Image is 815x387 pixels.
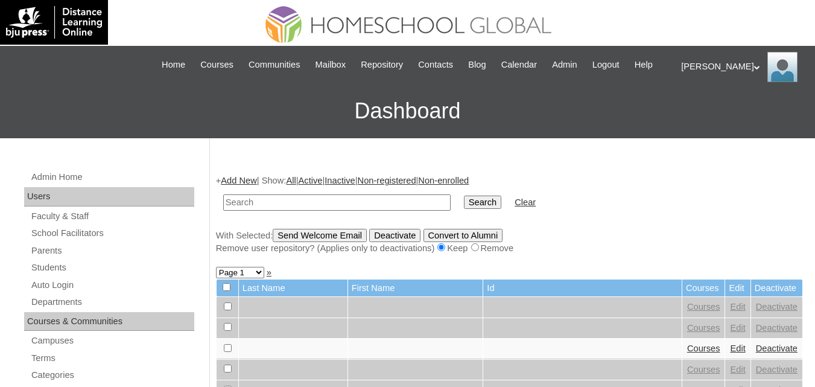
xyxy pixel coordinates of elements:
div: + | Show: | | | | [216,174,803,254]
span: Logout [592,58,620,72]
td: First Name [348,280,483,297]
a: Non-registered [358,176,416,185]
a: Edit [730,302,745,312]
a: Auto Login [30,278,194,293]
span: Home [162,58,185,72]
a: Campuses [30,333,194,348]
td: Id [483,280,682,297]
a: Deactivate [756,365,798,374]
span: Help [635,58,653,72]
input: Send Welcome Email [273,229,367,242]
td: Last Name [239,280,347,297]
span: Repository [361,58,403,72]
input: Search [223,194,451,211]
a: Non-enrolled [418,176,469,185]
a: Departments [30,295,194,310]
span: Mailbox [316,58,346,72]
a: Logout [586,58,626,72]
a: Help [629,58,659,72]
a: All [286,176,296,185]
a: Calendar [495,58,543,72]
a: Categories [30,368,194,383]
a: Repository [355,58,409,72]
a: » [267,267,271,277]
span: Admin [552,58,577,72]
h3: Dashboard [6,84,809,138]
div: With Selected: [216,229,803,255]
input: Search [464,196,501,209]
a: Deactivate [756,302,798,312]
a: Deactivate [756,323,798,333]
span: Calendar [501,58,537,72]
a: Add New [221,176,256,185]
a: Terms [30,351,194,366]
a: Home [156,58,191,72]
span: Blog [468,58,486,72]
a: Courses [687,302,720,312]
a: Courses [687,365,720,374]
a: Courses [687,323,720,333]
a: Faculty & Staff [30,209,194,224]
a: Active [299,176,323,185]
div: [PERSON_NAME] [681,52,803,82]
td: Courses [682,280,725,297]
span: Contacts [418,58,453,72]
a: Deactivate [756,344,798,353]
a: Clear [515,197,536,207]
span: Communities [249,58,300,72]
a: Courses [687,344,720,353]
a: School Facilitators [30,226,194,241]
a: Students [30,260,194,275]
div: Users [24,187,194,206]
div: Remove user repository? (Applies only to deactivations) Keep Remove [216,242,803,255]
input: Convert to Alumni [423,229,503,242]
img: Ariane Ebuen [767,52,798,82]
td: Deactivate [751,280,802,297]
a: Courses [194,58,239,72]
a: Inactive [325,176,355,185]
span: Courses [200,58,233,72]
a: Mailbox [309,58,352,72]
a: Admin [546,58,583,72]
input: Deactivate [369,229,420,242]
td: Edit [725,280,750,297]
a: Blog [462,58,492,72]
a: Contacts [412,58,459,72]
div: Courses & Communities [24,312,194,331]
a: Communities [243,58,306,72]
a: Edit [730,344,745,353]
a: Admin Home [30,170,194,185]
a: Parents [30,243,194,258]
a: Edit [730,365,745,374]
img: logo-white.png [6,6,102,39]
a: Edit [730,323,745,333]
